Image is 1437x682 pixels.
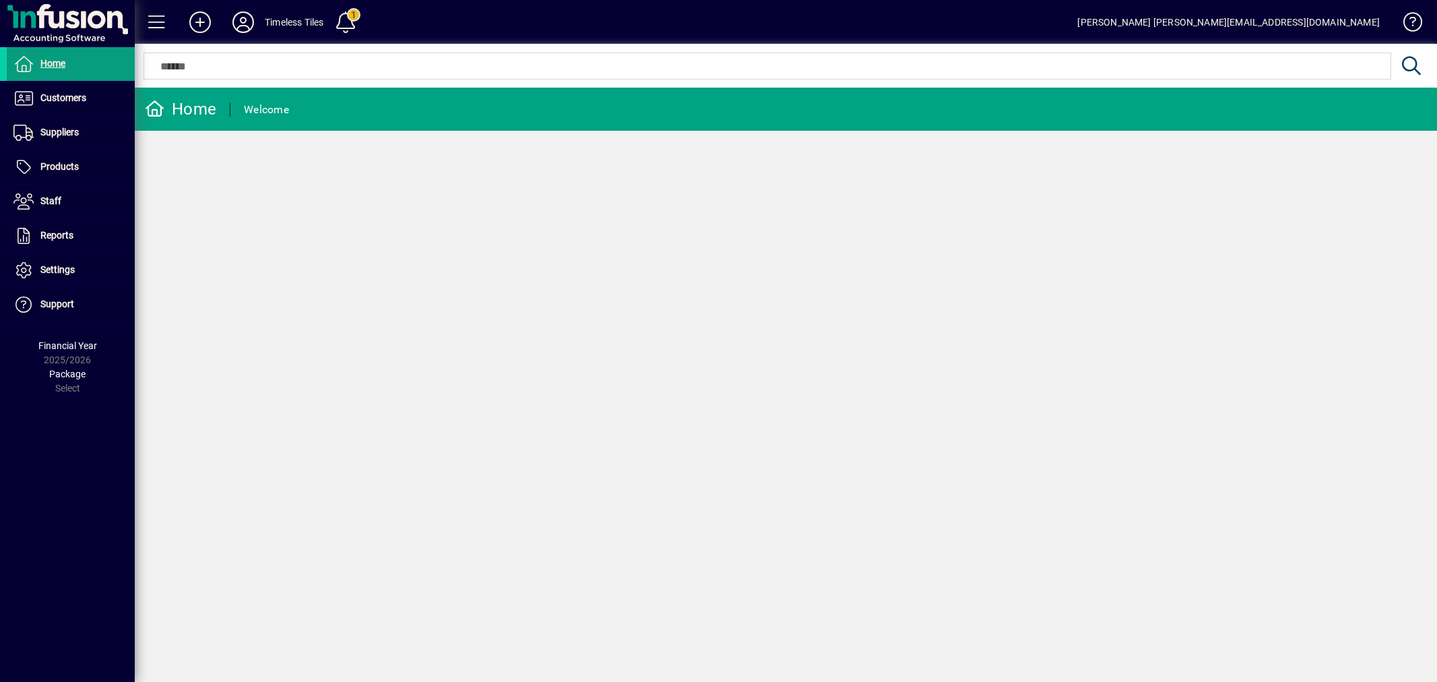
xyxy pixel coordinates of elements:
[1077,11,1380,33] div: [PERSON_NAME] [PERSON_NAME][EMAIL_ADDRESS][DOMAIN_NAME]
[40,264,75,275] span: Settings
[145,98,216,120] div: Home
[244,99,289,121] div: Welcome
[7,116,135,150] a: Suppliers
[179,10,222,34] button: Add
[40,299,74,309] span: Support
[7,253,135,287] a: Settings
[40,195,61,206] span: Staff
[7,219,135,253] a: Reports
[7,288,135,321] a: Support
[40,58,65,69] span: Home
[7,150,135,184] a: Products
[265,11,323,33] div: Timeless Tiles
[40,161,79,172] span: Products
[40,92,86,103] span: Customers
[40,230,73,241] span: Reports
[7,185,135,218] a: Staff
[7,82,135,115] a: Customers
[49,369,86,379] span: Package
[38,340,97,351] span: Financial Year
[1393,3,1420,46] a: Knowledge Base
[222,10,265,34] button: Profile
[40,127,79,137] span: Suppliers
